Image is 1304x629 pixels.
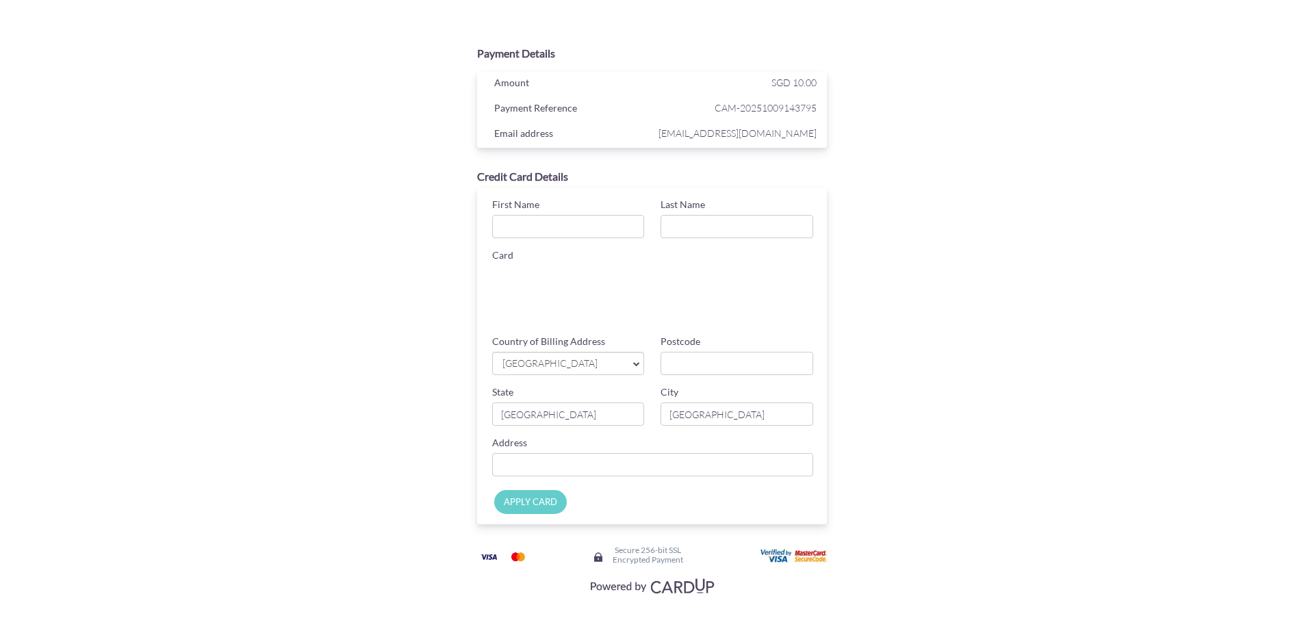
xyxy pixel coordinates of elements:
[484,74,656,94] div: Amount
[475,548,502,565] img: Visa
[492,305,648,329] iframe: Secure card expiration date input frame
[613,545,683,563] h6: Secure 256-bit SSL Encrypted Payment
[492,352,645,375] a: [GEOGRAPHIC_DATA]
[583,573,720,598] img: Visa, Mastercard
[477,169,828,185] div: Credit Card Details
[593,552,604,563] img: Secure lock
[661,385,678,399] label: City
[663,305,819,329] iframe: Secure card security code input frame
[484,99,656,120] div: Payment Reference
[477,46,828,62] div: Payment Details
[492,436,527,450] label: Address
[492,266,816,290] iframe: Secure card number input frame
[492,248,513,262] label: Card
[484,125,656,145] div: Email address
[771,77,817,88] span: SGD 10.00
[501,357,622,371] span: [GEOGRAPHIC_DATA]
[661,335,700,348] label: Postcode
[492,198,539,211] label: First Name
[655,99,817,116] span: CAM-20251009143795
[504,548,532,565] img: Mastercard
[494,490,567,514] input: APPLY CARD
[760,549,829,564] img: User card
[655,125,817,142] span: [EMAIL_ADDRESS][DOMAIN_NAME]
[661,198,705,211] label: Last Name
[492,385,513,399] label: State
[492,335,605,348] label: Country of Billing Address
